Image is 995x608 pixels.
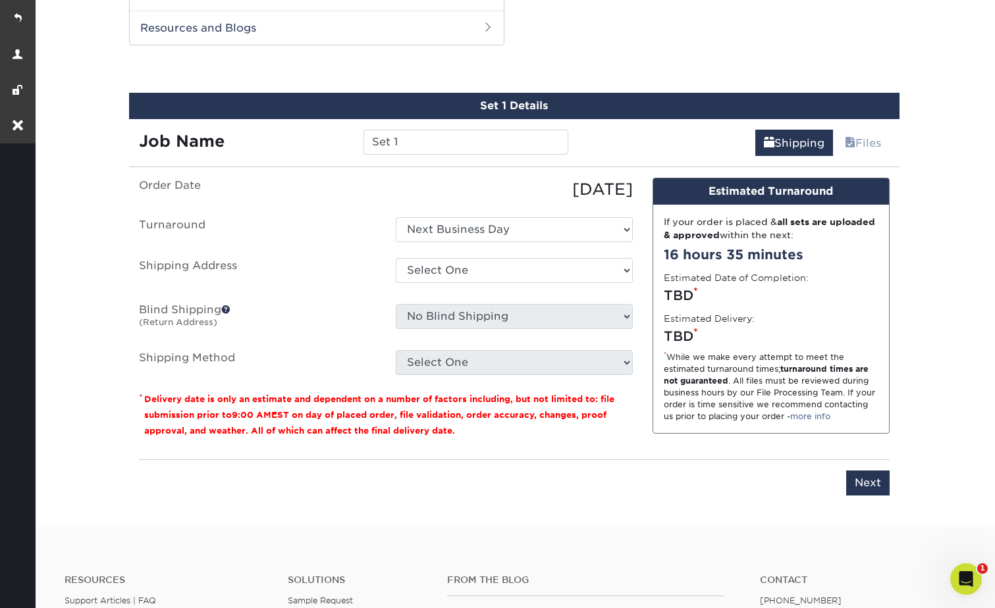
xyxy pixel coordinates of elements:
div: Estimated Turnaround [653,178,889,205]
strong: Job Name [139,132,225,151]
span: 9:00 AM [232,410,271,420]
span: files [845,137,855,149]
label: Blind Shipping [129,304,386,334]
h4: From the Blog [447,574,724,586]
div: 16 hours 35 minutes [664,245,878,265]
div: While we make every attempt to meet the estimated turnaround times; . All files must be reviewed ... [664,351,878,422]
div: TBD [664,286,878,305]
iframe: Intercom live chat [950,563,982,595]
a: more info [790,411,830,421]
h4: Resources [65,574,268,586]
label: Order Date [129,178,386,201]
label: Shipping Address [129,258,386,288]
a: [PHONE_NUMBER] [760,595,842,605]
small: (Return Address) [139,317,217,327]
a: Sample Request [288,595,353,605]
h2: Resources and Blogs [130,11,504,45]
span: 1 [977,563,988,574]
iframe: Google Customer Reviews [3,568,112,603]
label: Turnaround [129,217,386,242]
h4: Solutions [288,574,427,586]
input: Next [846,470,890,495]
div: [DATE] [386,178,643,201]
span: shipping [764,137,774,149]
a: Shipping [755,130,833,156]
input: Enter a job name [363,130,568,155]
div: TBD [664,326,878,346]
div: If your order is placed & within the next: [664,215,878,242]
a: Files [836,130,890,156]
strong: turnaround times are not guaranteed [664,364,869,386]
label: Estimated Date of Completion: [664,271,809,284]
div: Set 1 Details [129,93,900,119]
label: Estimated Delivery: [664,312,755,325]
a: Contact [760,574,963,586]
label: Shipping Method [129,350,386,375]
small: Delivery date is only an estimate and dependent on a number of factors including, but not limited... [144,394,614,436]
